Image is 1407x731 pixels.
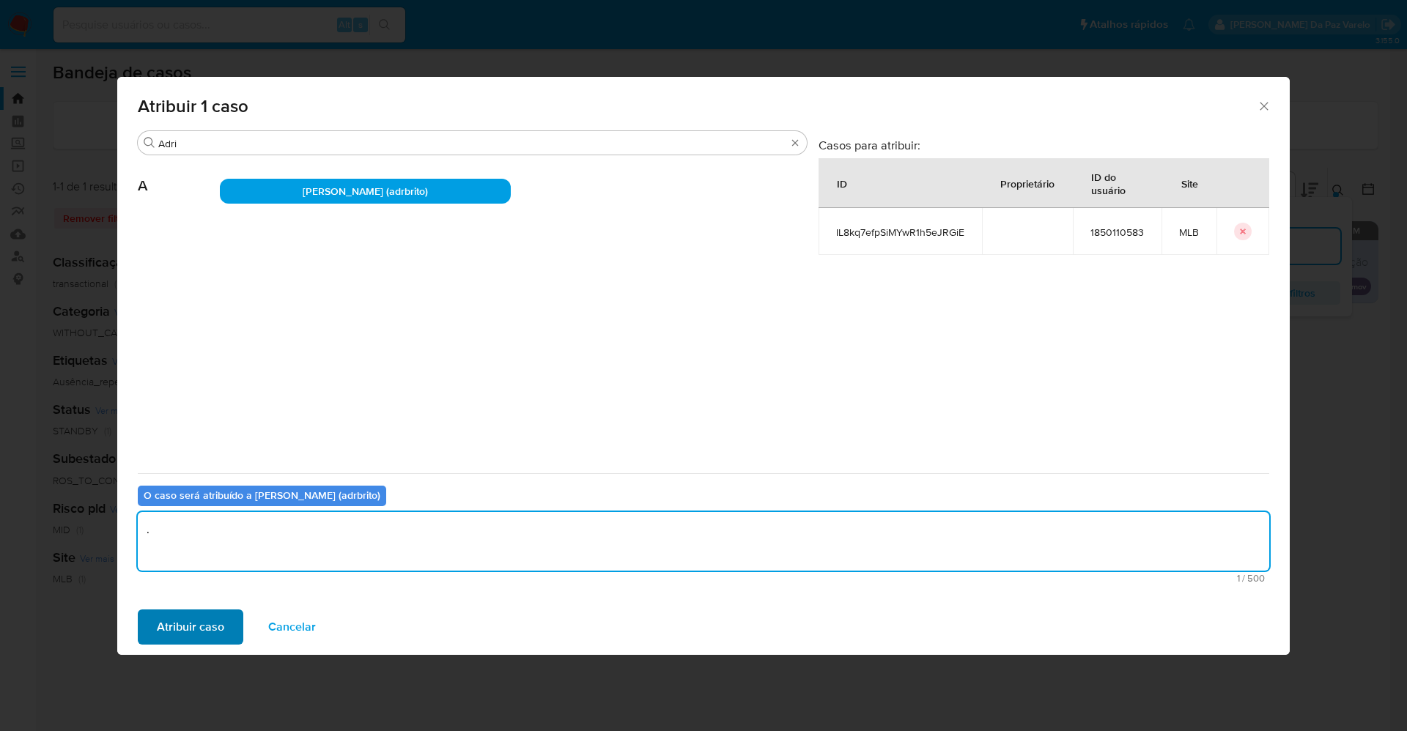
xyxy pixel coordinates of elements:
span: lL8kq7efpSiMYwR1h5eJRGiE [836,226,964,239]
button: Atribuir caso [138,609,243,645]
div: Site [1164,166,1216,201]
span: [PERSON_NAME] (adrbrito) [303,184,428,198]
span: 1850110583 [1090,226,1144,239]
button: Fechar a janela [1257,99,1270,112]
div: ID [819,166,865,201]
b: O caso será atribuído a [PERSON_NAME] (adrbrito) [144,488,380,502]
div: assign-modal [117,77,1290,655]
span: Atribuir caso [157,611,224,643]
input: Analista de pesquisa [158,137,786,150]
button: Procurar [144,137,155,149]
span: A [138,155,220,195]
button: icon-button [1234,223,1252,240]
span: Máximo de 500 caracteres [142,574,1265,583]
div: [PERSON_NAME] (adrbrito) [220,179,511,204]
div: Proprietário [983,166,1072,201]
span: Atribuir 1 caso [138,97,1257,115]
textarea: . [138,512,1269,571]
span: MLB [1179,226,1199,239]
button: Cancelar [249,609,335,645]
button: Apagar busca [789,137,801,149]
div: ID do usuário [1074,159,1161,207]
span: Cancelar [268,611,316,643]
h3: Casos para atribuir: [819,138,1269,152]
